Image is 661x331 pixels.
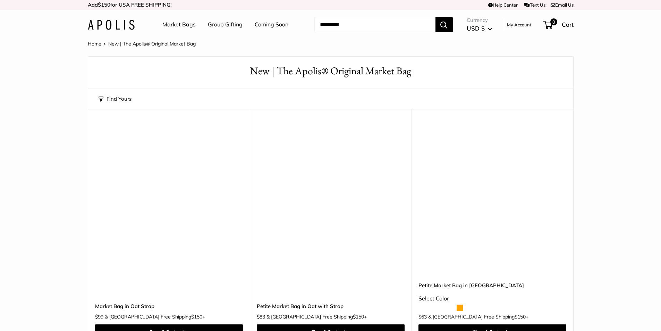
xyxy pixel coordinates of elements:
button: Search [435,17,453,32]
input: Search... [314,17,435,32]
span: $150 [353,314,364,320]
a: Market Bag in Oat StrapMarket Bag in Oat Strap [95,126,243,274]
span: Currency [467,15,492,25]
a: My Account [507,20,532,29]
span: & [GEOGRAPHIC_DATA] Free Shipping + [266,314,367,319]
a: Market Bag in Oat Strap [95,302,243,310]
img: Apolis [88,20,135,30]
h1: New | The Apolis® Original Market Bag [99,64,563,78]
a: Email Us [551,2,574,8]
a: Group Gifting [208,19,243,30]
a: Petite Market Bag in Oat with StrapPetite Market Bag in Oat with Strap [257,126,405,274]
span: $150 [191,314,202,320]
a: Help Center [488,2,518,8]
span: USD $ [467,25,485,32]
a: Petite Market Bag in OatPetite Market Bag in Oat [418,126,566,274]
nav: Breadcrumb [88,39,196,48]
span: & [GEOGRAPHIC_DATA] Free Shipping + [105,314,205,319]
a: Petite Market Bag in [GEOGRAPHIC_DATA] [418,281,566,289]
span: $63 [418,314,427,320]
a: Market Bags [162,19,196,30]
div: Select Color [418,293,566,304]
a: 0 Cart [544,19,574,30]
span: Cart [562,21,574,28]
button: Find Yours [99,94,132,104]
a: Home [88,41,101,47]
a: Coming Soon [255,19,288,30]
a: Petite Market Bag in Oat with Strap [257,302,405,310]
span: 0 [550,18,557,25]
button: USD $ [467,23,492,34]
a: Text Us [524,2,545,8]
span: New | The Apolis® Original Market Bag [108,41,196,47]
span: $83 [257,314,265,320]
span: & [GEOGRAPHIC_DATA] Free Shipping + [428,314,528,319]
span: $150 [98,1,110,8]
span: $150 [515,314,526,320]
span: $99 [95,314,103,320]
